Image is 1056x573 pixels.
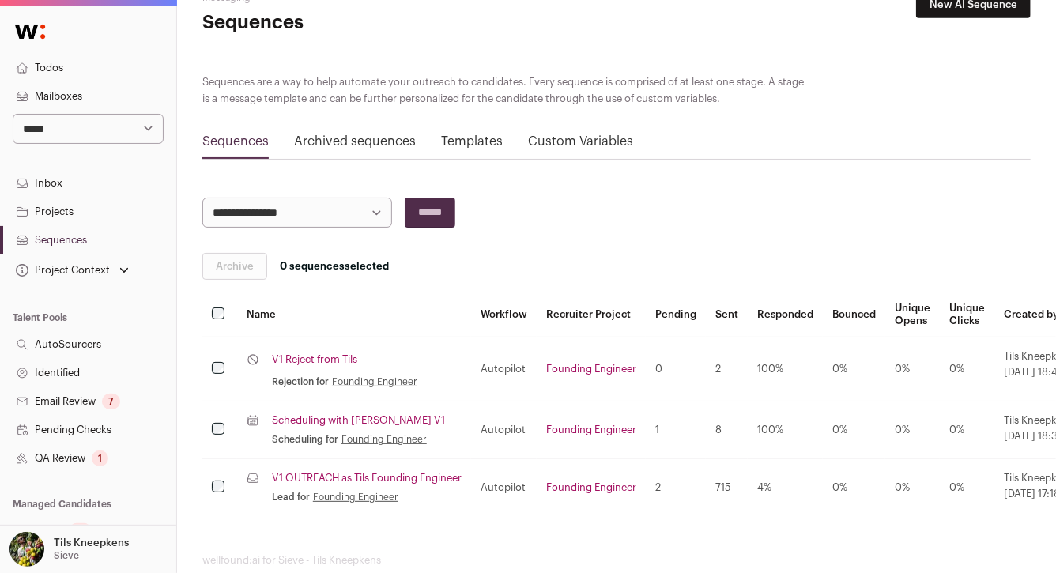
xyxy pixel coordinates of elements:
a: Founding Engineer [546,424,636,435]
td: 0% [823,459,885,517]
td: 0% [885,337,940,401]
span: selected [280,260,389,273]
div: 1 [92,450,108,466]
h1: Sequences [202,10,478,36]
button: Open dropdown [6,532,132,567]
td: 715 [706,459,748,517]
a: Founding Engineer [332,375,417,388]
img: Wellfound [6,16,54,47]
div: Sequences are a way to help automate your outreach to candidates. Every sequence is comprised of ... [202,74,809,107]
td: 8 [706,401,748,459]
td: 0 [646,337,706,401]
th: Pending [646,292,706,337]
td: 2 [646,459,706,517]
p: Tils Kneepkens [54,537,129,549]
td: Autopilot [471,337,537,401]
a: Custom Variables [528,135,633,148]
td: Autopilot [471,459,537,517]
th: Recruiter Project [537,292,646,337]
td: 2 [706,337,748,401]
th: Responded [748,292,823,337]
a: Archived sequences [294,135,416,148]
span: Scheduling for [272,433,338,446]
td: 0% [885,401,940,459]
a: Founding Engineer [546,482,636,492]
a: Founding Engineer [313,491,398,503]
td: 1 [646,401,706,459]
div: Project Context [13,264,110,277]
th: Bounced [823,292,885,337]
button: Open dropdown [13,259,132,281]
img: 6689865-medium_jpg [9,532,44,567]
a: Sequences [202,135,269,148]
a: Founding Engineer [546,364,636,374]
td: 0% [885,459,940,517]
footer: wellfound:ai for Sieve - Tils Kneepkens [202,554,1031,567]
th: Unique Clicks [940,292,994,337]
a: Founding Engineer [341,433,427,446]
td: Autopilot [471,401,537,459]
a: V1 OUTREACH as Tils Founding Engineer [272,472,462,484]
td: 0% [940,459,994,517]
span: 0 sequences [280,261,345,271]
th: Sent [706,292,748,337]
span: Rejection for [272,375,329,388]
td: 100% [748,337,823,401]
td: 100% [748,401,823,459]
span: Lead for [272,491,310,503]
th: Unique Opens [885,292,940,337]
th: Name [237,292,471,337]
td: 0% [940,401,994,459]
td: 0% [823,401,885,459]
td: 0% [823,337,885,401]
p: Sieve [54,549,79,562]
a: V1 Reject from Tils [272,353,357,366]
div: 10 [69,523,92,539]
a: Scheduling with [PERSON_NAME] V1 [272,414,445,427]
a: Templates [441,135,503,148]
td: 4% [748,459,823,517]
th: Workflow [471,292,537,337]
div: 7 [102,394,120,409]
td: 0% [940,337,994,401]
